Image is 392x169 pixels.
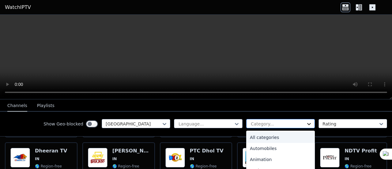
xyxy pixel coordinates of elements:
span: 🌎 Region-free [190,164,217,169]
img: NDTV Profit [320,148,340,167]
span: 🌎 Region-free [345,164,371,169]
img: Aastha Bhajan [88,148,107,167]
span: 🌎 Region-free [112,164,139,169]
h6: PTC Dhol TV [190,148,224,154]
div: Automobiles [246,143,315,154]
span: IN [35,156,40,161]
img: PTC Dhol TV [165,148,185,167]
span: IN [112,156,117,161]
h6: [PERSON_NAME] [112,148,149,154]
div: Animation [246,154,315,165]
span: 🌎 Region-free [35,164,62,169]
button: Playlists [37,100,55,112]
h6: Dheeran TV [35,148,67,154]
span: IN [190,156,194,161]
span: IN [345,156,349,161]
h6: NDTV Profit [345,148,377,154]
label: Show Geo-blocked [43,121,83,127]
div: All categories [246,132,315,143]
a: WatchIPTV [5,4,31,11]
img: Mathrubhumi News [243,148,262,167]
button: Channels [7,100,27,112]
img: Dheeran TV [10,148,30,167]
